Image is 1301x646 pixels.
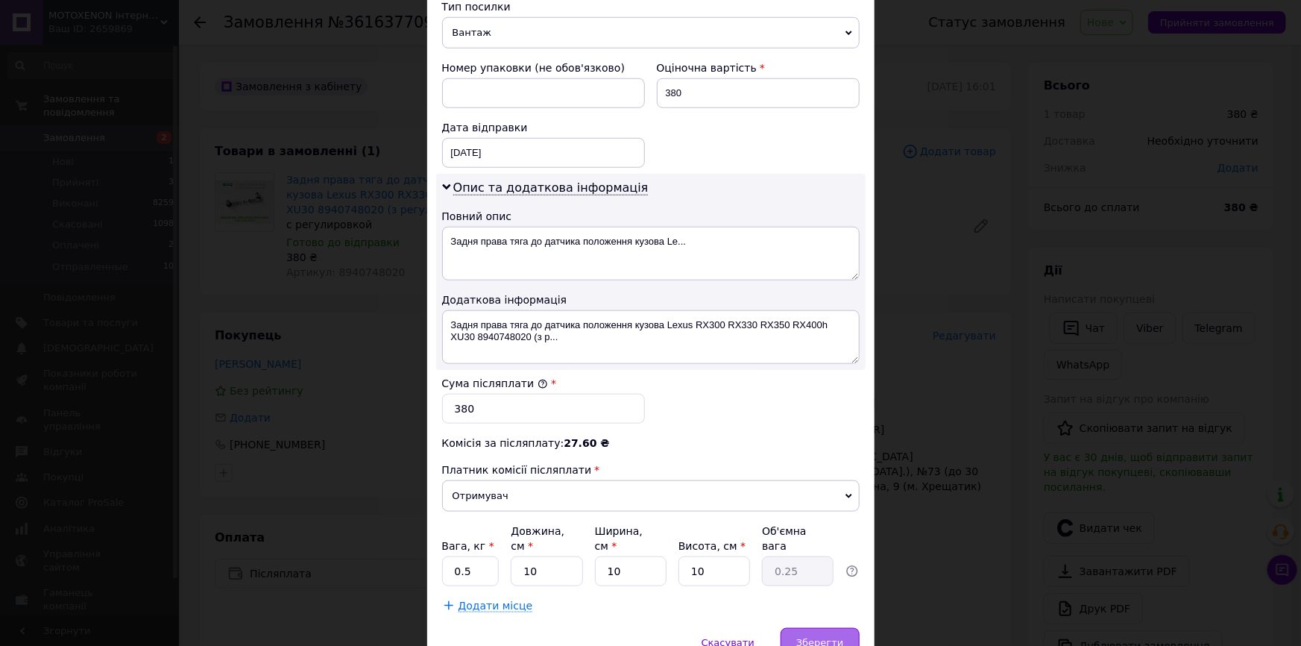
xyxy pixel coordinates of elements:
textarea: Задня права тяга до датчика положення кузова Le... [442,227,860,280]
label: Довжина, см [511,525,564,552]
label: Ширина, см [595,525,643,552]
div: Додаткова інформація [442,292,860,307]
div: Дата відправки [442,120,645,135]
span: Опис та додаткова інформація [453,181,649,195]
div: Повний опис [442,209,860,224]
label: Висота, см [678,540,746,552]
div: Оціночна вартість [657,60,860,75]
div: Комісія за післяплату: [442,436,860,451]
label: Вага, кг [442,540,494,552]
span: Отримувач [442,480,860,512]
textarea: Задня права тяга до датчика положення кузова Lexus RX300 RX330 RX350 RX400h XU30 8940748020 (з р... [442,310,860,364]
div: Об'ємна вага [762,524,834,554]
span: Тип посилки [442,1,511,13]
label: Сума післяплати [442,377,548,389]
span: Вантаж [442,17,860,48]
span: Платник комісії післяплати [442,464,592,476]
span: 27.60 ₴ [564,437,609,449]
div: Номер упаковки (не обов'язково) [442,60,645,75]
span: Додати місце [459,600,533,612]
